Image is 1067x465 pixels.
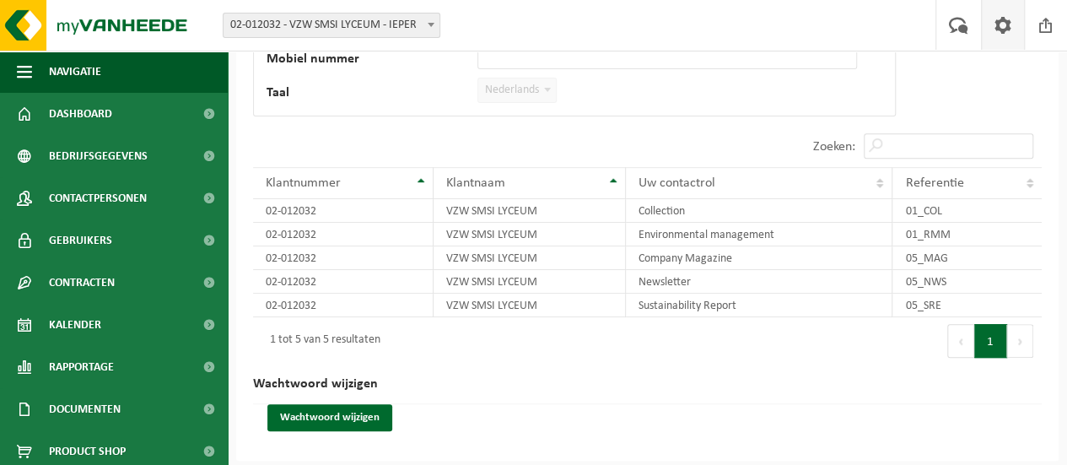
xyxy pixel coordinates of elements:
td: 02-012032 [253,294,434,317]
label: Taal [267,86,477,103]
span: Klantnaam [446,176,505,190]
td: Company Magazine [626,246,892,270]
td: 01_COL [892,199,1042,223]
td: 05_SRE [892,294,1042,317]
span: Bedrijfsgegevens [49,135,148,177]
span: Referentie [905,176,963,190]
td: 02-012032 [253,199,434,223]
span: 02-012032 - VZW SMSI LYCEUM - IEPER [223,13,440,38]
button: 1 [974,324,1007,358]
td: VZW SMSI LYCEUM [434,246,626,270]
button: Next [1007,324,1033,358]
div: 1 tot 5 van 5 resultaten [261,326,380,356]
td: Environmental management [626,223,892,246]
td: VZW SMSI LYCEUM [434,199,626,223]
span: Contracten [49,262,115,304]
span: Navigatie [49,51,101,93]
span: Nederlands [478,78,556,102]
span: Nederlands [477,78,557,103]
span: Documenten [49,388,121,430]
td: 05_MAG [892,246,1042,270]
td: VZW SMSI LYCEUM [434,270,626,294]
span: Kalender [49,304,101,346]
td: 05_NWS [892,270,1042,294]
label: Zoeken: [813,140,855,154]
td: Newsletter [626,270,892,294]
label: Mobiel nummer [267,52,477,69]
td: VZW SMSI LYCEUM [434,223,626,246]
span: Dashboard [49,93,112,135]
td: 02-012032 [253,270,434,294]
button: Previous [947,324,974,358]
span: 02-012032 - VZW SMSI LYCEUM - IEPER [224,14,439,37]
td: 02-012032 [253,246,434,270]
td: 02-012032 [253,223,434,246]
td: VZW SMSI LYCEUM [434,294,626,317]
button: Wachtwoord wijzigen [267,404,392,431]
span: Rapportage [49,346,114,388]
td: 01_RMM [892,223,1042,246]
span: Uw contactrol [639,176,715,190]
span: Contactpersonen [49,177,147,219]
h2: Wachtwoord wijzigen [253,365,1042,404]
span: Klantnummer [266,176,341,190]
td: Collection [626,199,892,223]
td: Sustainability Report [626,294,892,317]
span: Gebruikers [49,219,112,262]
